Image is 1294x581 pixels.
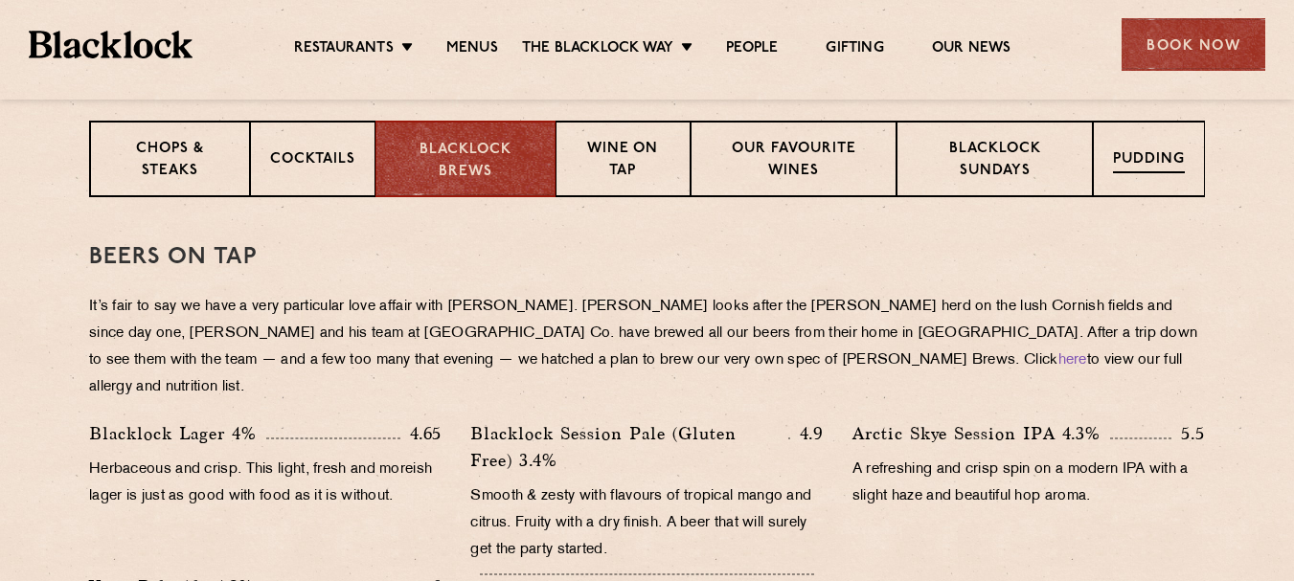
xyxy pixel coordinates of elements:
[89,457,442,510] p: Herbaceous and crisp. This light, fresh and moreish lager is just as good with food as it is with...
[470,483,823,564] p: Smooth & zesty with flavours of tropical mango and citrus. Fruity with a dry finish. A beer that ...
[1058,353,1087,368] a: here
[852,457,1205,510] p: A refreshing and crisp spin on a modern IPA with a slight haze and beautiful hop aroma.
[396,140,535,183] p: Blacklock Brews
[470,420,788,474] p: Blacklock Session Pale (Gluten Free) 3.4%
[1171,421,1205,446] p: 5.5
[711,139,877,184] p: Our favourite wines
[400,421,442,446] p: 4.65
[790,421,824,446] p: 4.9
[576,139,670,184] p: Wine on Tap
[826,39,883,60] a: Gifting
[1113,149,1185,173] p: Pudding
[110,139,230,184] p: Chops & Steaks
[852,420,1110,447] p: Arctic Skye Session IPA 4.3%
[294,39,394,60] a: Restaurants
[89,245,1205,270] h3: Beers on tap
[446,39,498,60] a: Menus
[522,39,673,60] a: The Blacklock Way
[89,294,1205,401] p: It’s fair to say we have a very particular love affair with [PERSON_NAME]. [PERSON_NAME] looks af...
[89,420,266,447] p: Blacklock Lager 4%
[932,39,1011,60] a: Our News
[270,149,355,173] p: Cocktails
[726,39,778,60] a: People
[917,139,1073,184] p: Blacklock Sundays
[1122,18,1265,71] div: Book Now
[29,31,193,58] img: BL_Textured_Logo-footer-cropped.svg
